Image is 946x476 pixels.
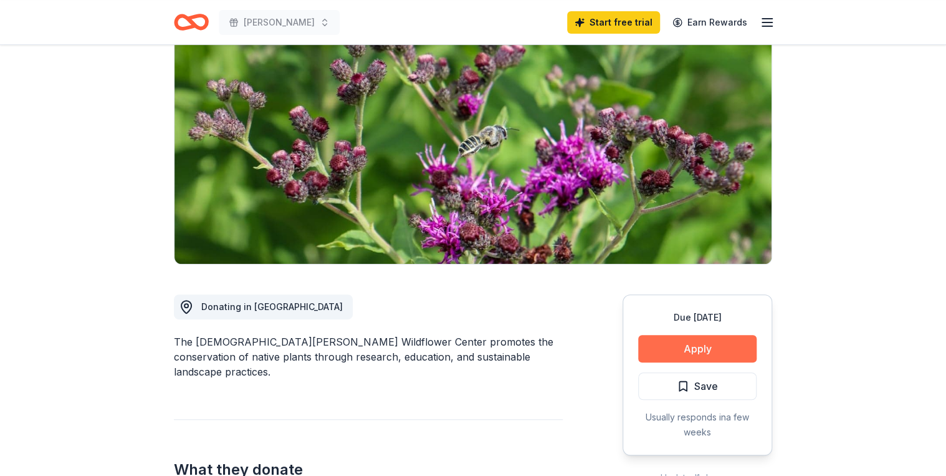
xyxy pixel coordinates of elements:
[219,10,340,35] button: [PERSON_NAME]
[567,11,660,34] a: Start free trial
[638,310,757,325] div: Due [DATE]
[201,301,343,312] span: Donating in [GEOGRAPHIC_DATA]
[244,15,315,30] span: [PERSON_NAME]
[174,7,209,37] a: Home
[638,372,757,400] button: Save
[174,334,563,379] div: The [DEMOGRAPHIC_DATA][PERSON_NAME] Wildflower Center promotes the conservation of native plants ...
[174,26,772,264] img: Image for Lady Bird Johnson Wildflower Center
[638,410,757,440] div: Usually responds in a few weeks
[665,11,755,34] a: Earn Rewards
[694,378,718,394] span: Save
[638,335,757,362] button: Apply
